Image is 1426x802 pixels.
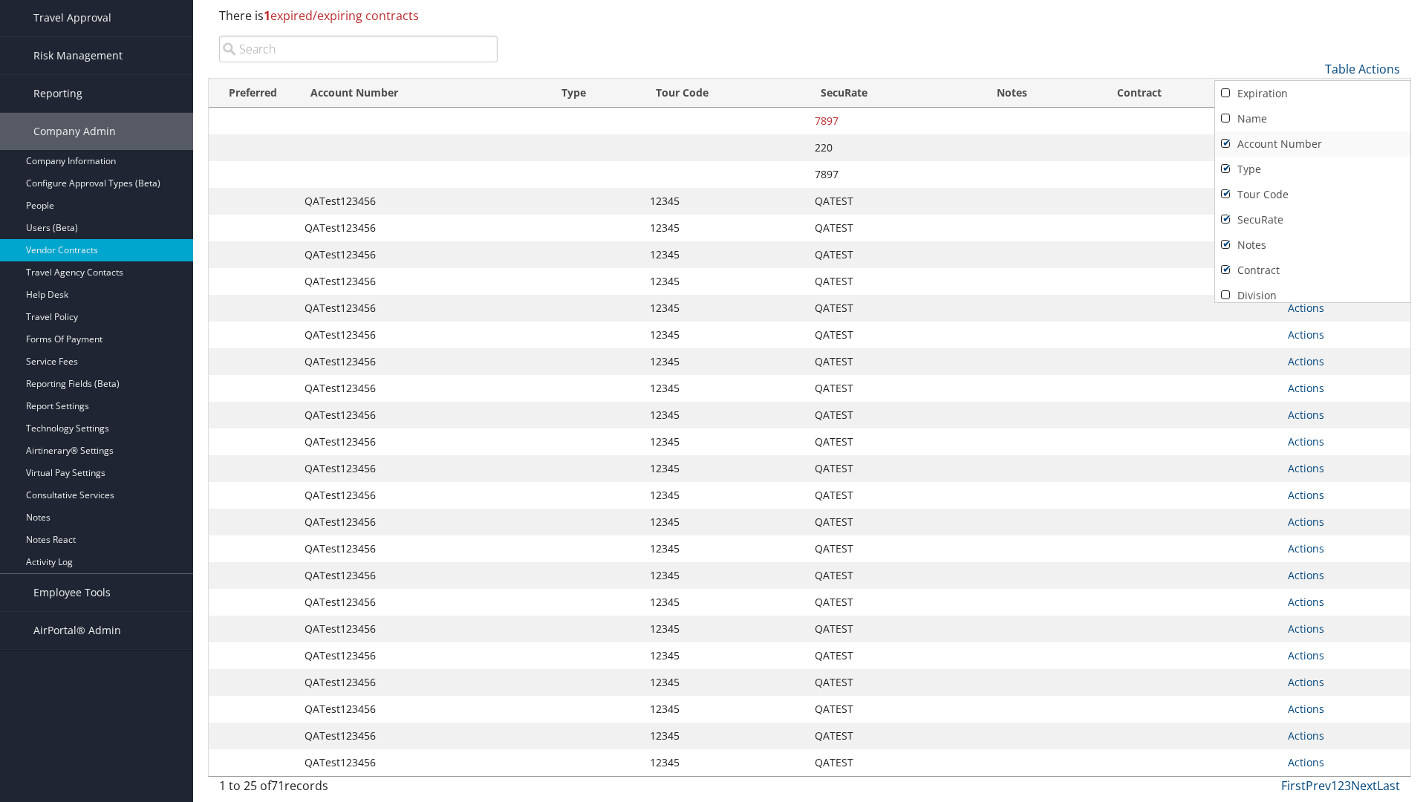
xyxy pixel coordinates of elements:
[1215,232,1410,258] a: Notes
[1215,258,1410,283] a: Contract
[33,612,121,649] span: AirPortal® Admin
[1215,81,1410,106] a: Expiration
[33,37,123,74] span: Risk Management
[1215,207,1410,232] a: SecuRate
[33,75,82,112] span: Reporting
[1215,182,1410,207] a: Tour Code
[1215,106,1410,131] a: Name
[33,113,116,150] span: Company Admin
[1215,157,1410,182] a: Type
[1215,283,1410,308] a: Division
[33,574,111,611] span: Employee Tools
[1215,131,1410,157] a: Account Number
